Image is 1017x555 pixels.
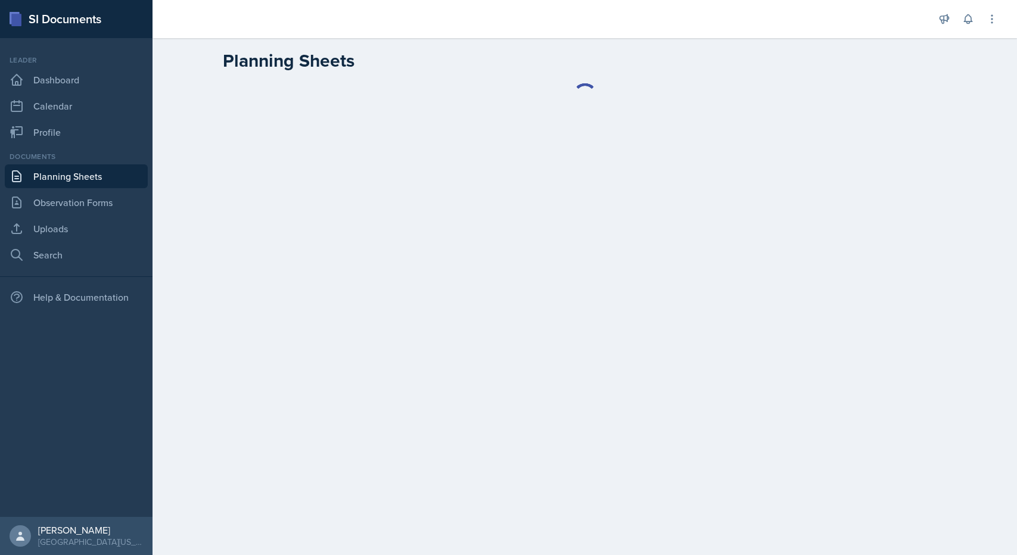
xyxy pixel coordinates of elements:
div: Documents [5,151,148,162]
div: Leader [5,55,148,66]
a: Calendar [5,94,148,118]
a: Dashboard [5,68,148,92]
a: Profile [5,120,148,144]
a: Observation Forms [5,191,148,214]
h2: Planning Sheets [223,50,354,71]
a: Planning Sheets [5,164,148,188]
div: [PERSON_NAME] [38,524,143,536]
div: Help & Documentation [5,285,148,309]
a: Uploads [5,217,148,241]
div: [GEOGRAPHIC_DATA][US_STATE] in [GEOGRAPHIC_DATA] [38,536,143,548]
a: Search [5,243,148,267]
